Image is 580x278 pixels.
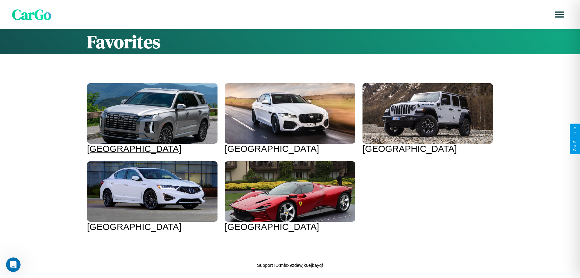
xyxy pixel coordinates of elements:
[12,5,51,25] span: CarGo
[225,144,355,154] div: [GEOGRAPHIC_DATA]
[573,127,577,151] div: Give Feedback
[87,222,217,232] div: [GEOGRAPHIC_DATA]
[6,257,21,272] iframe: Intercom live chat
[257,261,323,269] p: Support ID: mfsx9zdewjk6ejbayqf
[551,6,568,23] button: Open menu
[87,29,493,54] h1: Favorites
[225,222,355,232] div: [GEOGRAPHIC_DATA]
[362,144,493,154] div: [GEOGRAPHIC_DATA]
[87,144,217,154] div: [GEOGRAPHIC_DATA]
